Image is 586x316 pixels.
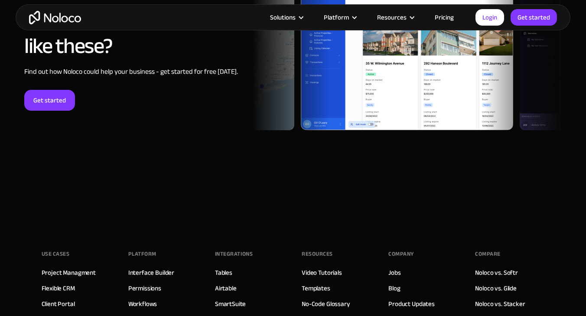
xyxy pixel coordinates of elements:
div: Solutions [259,12,313,23]
div: Platform [128,247,156,260]
div: Find out how Noloco could help your business - get started for free [DATE]. [24,66,243,90]
a: Jobs [388,267,400,278]
div: Resources [377,12,407,23]
a: Airtable [215,283,237,294]
a: home [29,11,81,24]
a: Tables [215,267,232,278]
div: Solutions [270,12,296,23]
a: Video Tutorials [302,267,342,278]
a: Blog [388,283,400,294]
a: Product Updates [388,298,435,309]
div: Resources [302,247,333,260]
a: Project Managment [42,267,96,278]
a: Get started [511,9,557,26]
a: Noloco vs. Softr [475,267,518,278]
a: Templates [302,283,330,294]
div: Platform [313,12,366,23]
a: Pricing [424,12,465,23]
div: Platform [324,12,349,23]
a: Flexible CRM [42,283,75,294]
a: Client Portal [42,298,75,309]
div: Resources [366,12,424,23]
h2: Want to see results like these? [24,11,198,58]
a: Noloco vs. Glide [475,283,517,294]
a: Workflows [128,298,157,309]
a: Get started [24,90,75,111]
div: Use Cases [42,247,70,260]
a: Noloco vs. Stacker [475,298,525,309]
a: No-Code Glossary [302,298,350,309]
a: Interface Builder [128,267,174,278]
a: SmartSuite [215,298,246,309]
div: Company [388,247,414,260]
a: Permissions [128,283,161,294]
div: Compare [475,247,501,260]
a: Login [475,9,504,26]
div: INTEGRATIONS [215,247,253,260]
